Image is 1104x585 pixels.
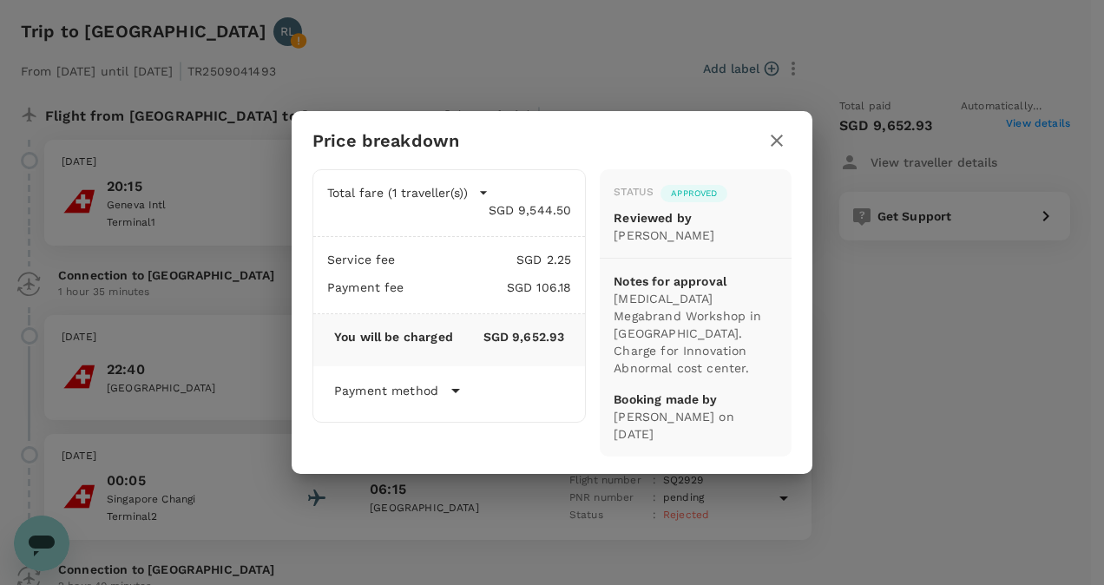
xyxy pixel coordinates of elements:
p: [MEDICAL_DATA] Megabrand Workshop in [GEOGRAPHIC_DATA]. Charge for Innovation Abnormal cost center. [614,290,778,377]
p: SGD 106.18 [404,279,572,296]
h6: Price breakdown [312,127,459,154]
p: SGD 9,544.50 [327,201,571,219]
p: Payment fee [327,279,404,296]
p: SGD 2.25 [396,251,572,268]
button: Total fare (1 traveller(s)) [327,184,489,201]
p: SGD 9,652.93 [453,328,564,345]
p: Service fee [327,251,396,268]
p: You will be charged [334,328,453,345]
div: Status [614,184,654,201]
p: Payment method [334,382,438,399]
p: Notes for approval [614,273,778,290]
p: Total fare (1 traveller(s)) [327,184,468,201]
span: Approved [660,187,727,200]
p: Booking made by [614,391,778,408]
p: Reviewed by [614,209,778,227]
p: [PERSON_NAME] on [DATE] [614,408,778,443]
p: [PERSON_NAME] [614,227,778,244]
